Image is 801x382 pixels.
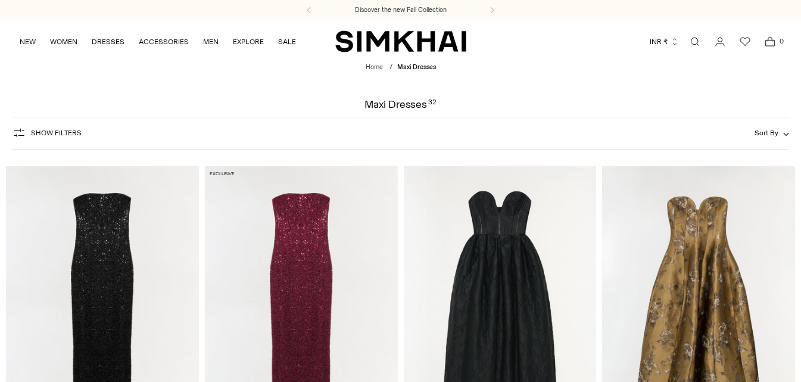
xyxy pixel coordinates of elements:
[278,29,296,55] a: SALE
[758,30,782,54] a: Open cart modal
[50,29,77,55] a: WOMEN
[92,29,124,55] a: DRESSES
[389,63,392,73] div: /
[650,29,679,55] button: INR ₹
[139,29,189,55] a: ACCESSORIES
[776,36,787,46] span: 0
[20,29,36,55] a: NEW
[366,63,436,73] nav: breadcrumbs
[708,30,732,54] a: Go to the account page
[428,99,437,110] div: 32
[733,30,757,54] a: Wishlist
[755,129,778,137] span: Sort By
[355,5,447,15] a: Discover the new Fall Collection
[364,99,437,110] h1: Maxi Dresses
[366,63,383,71] a: Home
[12,123,82,142] button: Show Filters
[335,30,466,53] a: SIMKHAI
[683,30,707,54] a: Open search modal
[397,63,436,71] span: Maxi Dresses
[233,29,264,55] a: EXPLORE
[755,126,789,139] button: Sort By
[31,129,82,137] span: Show Filters
[203,29,219,55] a: MEN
